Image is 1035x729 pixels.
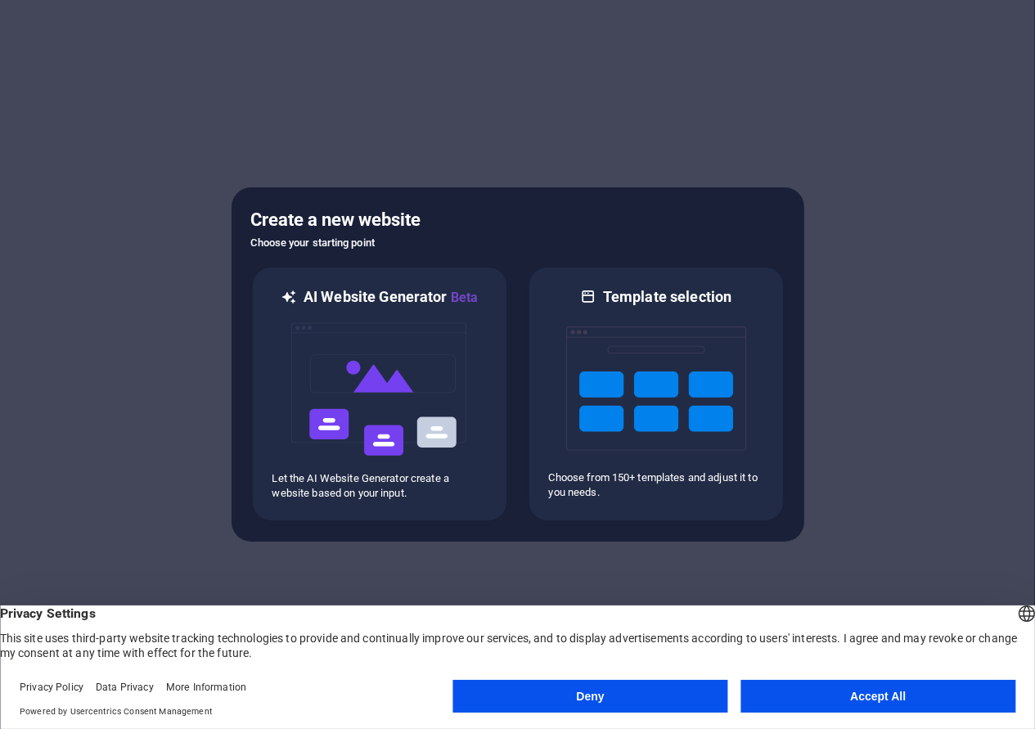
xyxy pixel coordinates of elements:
div: Template selectionChoose from 150+ templates and adjust it to you needs. [528,266,785,522]
h6: Choose your starting point [251,233,785,253]
h5: Create a new website [251,207,785,233]
div: AI Website GeneratorBetaaiLet the AI Website Generator create a website based on your input. [251,266,508,522]
h6: Template selection [603,287,731,307]
span: Beta [448,290,479,305]
img: ai [290,308,470,471]
p: Choose from 150+ templates and adjust it to you needs. [549,470,763,500]
h6: AI Website Generator [304,287,478,308]
p: Let the AI Website Generator create a website based on your input. [272,471,487,501]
